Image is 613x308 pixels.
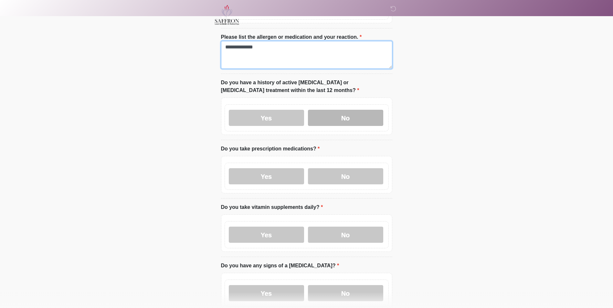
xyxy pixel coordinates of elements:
label: Do you take vitamin supplements daily? [221,203,323,211]
label: Do you have a history of active [MEDICAL_DATA] or [MEDICAL_DATA] treatment within the last 12 mon... [221,79,392,94]
label: Do you take prescription medications? [221,145,320,153]
label: No [308,227,383,243]
label: No [308,110,383,126]
label: Do you have any signs of a [MEDICAL_DATA]? [221,262,339,270]
label: Yes [229,168,304,184]
label: Yes [229,110,304,126]
label: No [308,285,383,301]
label: No [308,168,383,184]
label: Please list the allergen or medication and your reaction. [221,33,362,41]
img: Saffron Laser Aesthetics and Medical Spa Logo [215,5,240,25]
label: Yes [229,227,304,243]
label: Yes [229,285,304,301]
